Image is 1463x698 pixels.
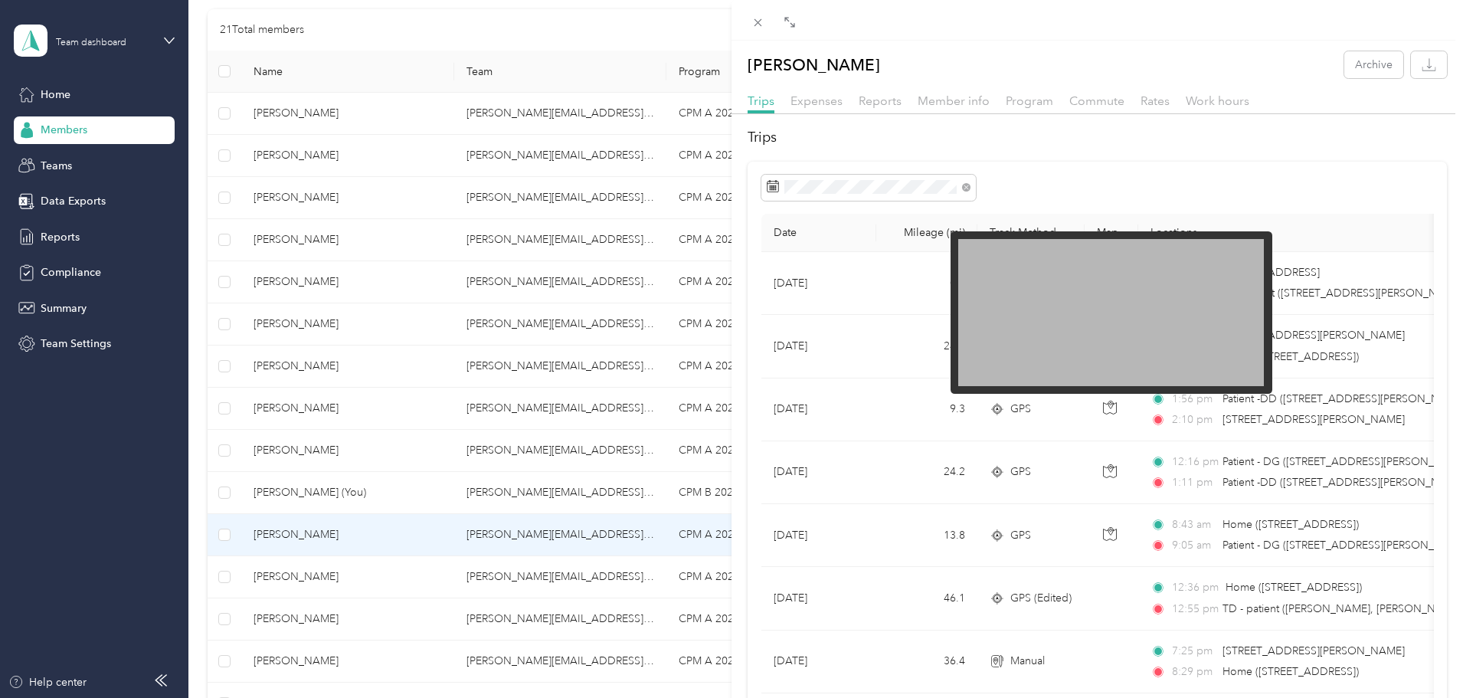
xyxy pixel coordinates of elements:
td: [DATE] [761,378,876,441]
span: GPS (Edited) [1010,590,1072,607]
span: [STREET_ADDRESS][PERSON_NAME] [1222,644,1405,657]
td: 46.1 [876,567,977,630]
span: Home ([STREET_ADDRESS]) [1222,665,1359,678]
td: [DATE] [761,441,876,504]
span: [STREET_ADDRESS][PERSON_NAME] [1222,329,1405,342]
span: GPS [1010,401,1031,418]
td: [DATE] [761,567,876,630]
td: 24.2 [876,441,977,504]
td: [DATE] [761,504,876,567]
span: Rates [1141,93,1170,108]
span: 7:25 pm [1172,643,1216,660]
td: 36.4 [876,631,977,693]
td: [DATE] [761,315,876,378]
td: [DATE] [761,252,876,315]
span: 2:10 pm [1172,411,1216,428]
iframe: Everlance-gr Chat Button Frame [1377,612,1463,698]
span: 12:36 pm [1172,579,1219,596]
span: Trips [748,93,774,108]
button: Archive [1344,51,1403,78]
span: 1:11 pm [1172,474,1216,491]
td: 0.7 [876,252,977,315]
th: Mileage (mi) [876,214,977,252]
img: minimap [958,239,1264,386]
td: 13.8 [876,504,977,567]
th: Map [1085,214,1138,252]
span: 12:16 pm [1172,454,1216,470]
span: Manual [1010,653,1045,670]
span: Expenses [790,93,843,108]
span: GPS [1010,527,1031,544]
span: Home ([STREET_ADDRESS]) [1222,518,1359,531]
span: Member info [918,93,990,108]
p: [PERSON_NAME] [748,51,880,78]
h2: Trips [748,127,1447,148]
th: Track Method [977,214,1085,252]
span: Commute [1069,93,1124,108]
td: 24.7 [876,315,977,378]
span: 1:56 pm [1172,391,1216,408]
td: 9.3 [876,378,977,441]
span: 8:43 am [1172,516,1216,533]
span: [STREET_ADDRESS][PERSON_NAME] [1222,413,1405,426]
span: 9:05 am [1172,537,1216,554]
span: Home ([STREET_ADDRESS]) [1222,350,1359,363]
span: 12:55 pm [1172,601,1216,618]
span: Work hours [1186,93,1249,108]
span: Program [1006,93,1053,108]
td: [DATE] [761,631,876,693]
span: Reports [859,93,902,108]
th: Date [761,214,876,252]
span: Home ([STREET_ADDRESS]) [1226,581,1362,594]
span: GPS [1010,464,1031,480]
span: 8:29 pm [1172,664,1216,680]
